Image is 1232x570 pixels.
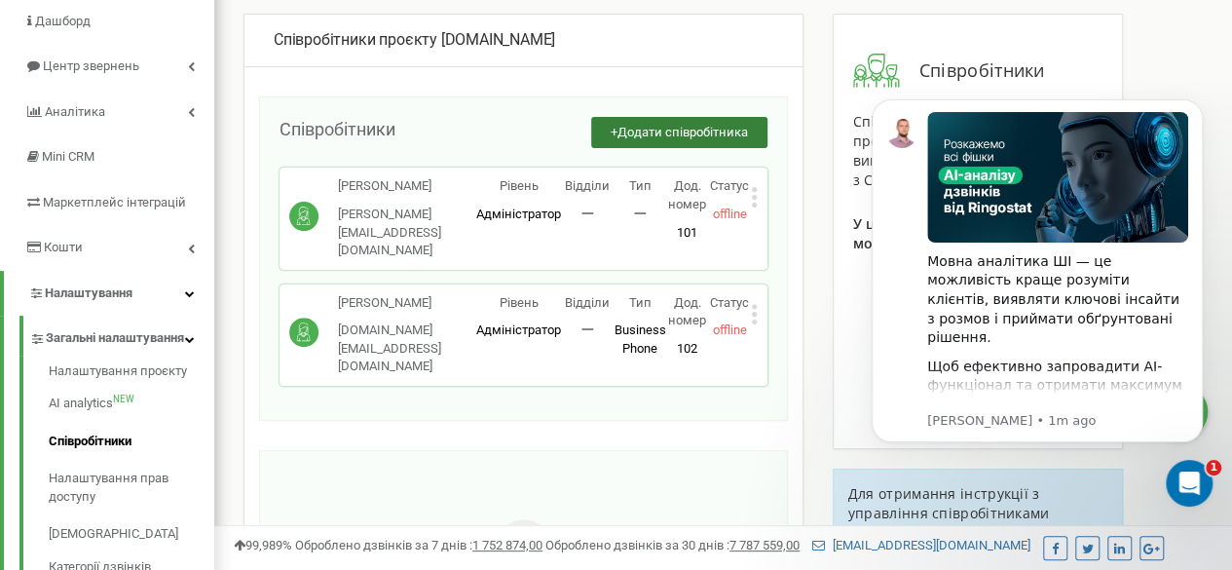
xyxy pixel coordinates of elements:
a: [DEMOGRAPHIC_DATA] [49,515,214,553]
a: Налаштування [4,271,214,317]
a: Налаштування прав доступу [49,460,214,515]
span: Додати співробітника [617,125,748,139]
a: Співробітники [49,423,214,461]
p: [PERSON_NAME][EMAIL_ADDRESS][DOMAIN_NAME] [338,206,476,260]
span: Маркетплейс інтеграцій [43,195,186,209]
span: Оброблено дзвінків за 30 днів : [545,538,800,552]
span: Рівень [500,178,539,193]
p: [PERSON_NAME] [338,177,476,196]
span: Дашборд [35,14,91,28]
span: Оброблено дзвінків за 7 днів : [295,538,542,552]
span: Центр звернень [43,58,139,73]
span: Business Phone [615,323,666,356]
iframe: Intercom notifications message [842,70,1232,517]
a: бази знань [998,523,1076,542]
span: Тип [629,178,652,193]
a: [EMAIL_ADDRESS][DOMAIN_NAME] [812,538,1030,552]
span: 一 [581,323,594,337]
button: +Додати співробітника [591,117,767,149]
span: Відділи [565,178,610,193]
span: Співробітники [900,58,1045,84]
a: Загальні налаштування [29,316,214,356]
span: Дод. номер [668,178,706,211]
a: Налаштування проєкту [49,362,214,386]
span: Співробітники проєкту [274,30,437,49]
span: Налаштування [45,285,132,300]
span: Відділи [565,295,610,310]
p: 101 [666,224,708,243]
span: 一 [581,207,594,221]
span: Співробітники [280,119,395,139]
span: Статус [710,295,749,310]
span: Тип [629,295,652,310]
span: Дод. номер [668,295,706,328]
span: Адміністратор [476,323,561,337]
iframe: Intercom live chat [1166,460,1213,507]
span: offline [712,323,746,337]
span: Статус [710,178,749,193]
span: Mini CRM [42,149,94,164]
a: AI analyticsNEW [49,385,214,423]
div: [DOMAIN_NAME] [274,29,773,52]
span: Загальні налаштування [46,329,184,348]
span: Адміністратор [476,207,561,221]
span: 99,989% [234,538,292,552]
span: Кошти [44,240,83,254]
p: 102 [666,340,708,359]
p: [PERSON_NAME] [338,294,476,313]
span: Рівень [500,295,539,310]
u: 1 752 874,00 [472,538,542,552]
span: offline [712,207,746,221]
u: 7 787 559,00 [729,538,800,552]
p: [DOMAIN_NAME][EMAIL_ADDRESS][DOMAIN_NAME] [338,322,476,376]
span: Аналiтика [45,104,105,119]
p: 一 [614,206,666,224]
span: 1 [1206,460,1221,475]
